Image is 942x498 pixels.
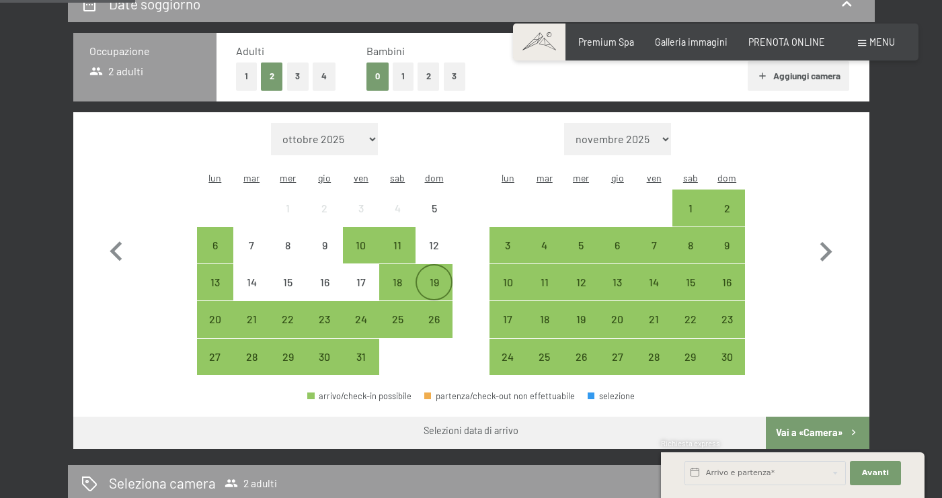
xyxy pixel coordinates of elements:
div: Sun Nov 23 2025 [709,301,745,337]
div: arrivo/check-in possibile [307,392,411,401]
div: 16 [710,277,744,310]
div: arrivo/check-in possibile [526,227,563,263]
div: Sat Oct 04 2025 [379,190,416,226]
div: 1 [674,203,707,237]
div: 4 [528,240,561,274]
abbr: domenica [425,172,444,183]
div: Tue Nov 11 2025 [526,264,563,300]
div: Wed Oct 01 2025 [270,190,306,226]
div: 24 [491,351,524,385]
div: Selezioni data di arrivo [424,424,518,438]
span: 2 adulti [89,64,144,79]
div: Fri Nov 14 2025 [635,264,672,300]
div: 19 [564,314,598,347]
div: partenza/check-out non effettuabile [424,392,575,401]
div: arrivo/check-in possibile [489,227,526,263]
div: 8 [271,240,305,274]
div: Thu Oct 23 2025 [307,301,343,337]
div: 31 [344,351,378,385]
div: Fri Oct 24 2025 [343,301,379,337]
div: arrivo/check-in possibile [416,301,452,337]
div: arrivo/check-in possibile [489,264,526,300]
div: Sun Oct 26 2025 [416,301,452,337]
div: arrivo/check-in possibile [489,301,526,337]
div: 25 [528,351,561,385]
div: 12 [564,277,598,310]
div: 2 [710,203,744,237]
div: Fri Oct 31 2025 [343,339,379,375]
div: 11 [528,277,561,310]
div: 30 [710,351,744,385]
div: arrivo/check-in possibile [379,301,416,337]
div: Mon Nov 10 2025 [489,264,526,300]
div: Fri Oct 17 2025 [343,264,379,300]
abbr: sabato [683,172,698,183]
div: Sun Oct 19 2025 [416,264,452,300]
abbr: domenica [717,172,736,183]
div: 14 [637,277,670,310]
div: Mon Oct 27 2025 [197,339,233,375]
div: arrivo/check-in possibile [526,264,563,300]
div: Sun Nov 30 2025 [709,339,745,375]
div: 17 [491,314,524,347]
div: arrivo/check-in possibile [709,301,745,337]
h3: Occupazione [89,44,200,58]
div: Sat Oct 25 2025 [379,301,416,337]
div: Sat Nov 15 2025 [672,264,709,300]
a: PRENOTA ONLINE [748,36,825,48]
button: Mese precedente [97,123,136,376]
div: Fri Nov 07 2025 [635,227,672,263]
div: 23 [710,314,744,347]
div: arrivo/check-in possibile [709,190,745,226]
div: 20 [600,314,634,347]
div: arrivo/check-in possibile [672,227,709,263]
div: 30 [308,351,342,385]
div: Sun Oct 12 2025 [416,227,452,263]
div: Mon Oct 20 2025 [197,301,233,337]
div: Mon Nov 03 2025 [489,227,526,263]
div: Sat Nov 29 2025 [672,339,709,375]
div: arrivo/check-in possibile [197,301,233,337]
div: arrivo/check-in possibile [343,339,379,375]
div: 10 [491,277,524,310]
div: arrivo/check-in possibile [563,301,599,337]
abbr: lunedì [208,172,221,183]
span: Richiesta express [661,439,720,448]
div: arrivo/check-in possibile [599,227,635,263]
div: 11 [381,240,414,274]
div: arrivo/check-in possibile [197,227,233,263]
div: Wed Nov 12 2025 [563,264,599,300]
div: 5 [417,203,450,237]
div: 16 [308,277,342,310]
div: Thu Nov 20 2025 [599,301,635,337]
abbr: mercoledì [573,172,589,183]
div: arrivo/check-in possibile [233,339,270,375]
div: arrivo/check-in possibile [489,339,526,375]
div: Sat Oct 18 2025 [379,264,416,300]
div: Thu Nov 27 2025 [599,339,635,375]
div: Wed Oct 22 2025 [270,301,306,337]
div: Fri Oct 03 2025 [343,190,379,226]
div: 1 [271,203,305,237]
span: Avanti [862,468,889,479]
div: arrivo/check-in possibile [270,301,306,337]
div: arrivo/check-in possibile [635,264,672,300]
button: Aggiungi camera [748,61,849,91]
button: 3 [287,63,309,90]
abbr: lunedì [502,172,514,183]
div: Fri Oct 10 2025 [343,227,379,263]
div: 21 [235,314,268,347]
div: 3 [491,240,524,274]
div: arrivo/check-in possibile [709,339,745,375]
div: 22 [271,314,305,347]
abbr: martedì [537,172,553,183]
button: 2 [261,63,283,90]
div: arrivo/check-in possibile [563,339,599,375]
div: Sat Nov 08 2025 [672,227,709,263]
div: Wed Oct 08 2025 [270,227,306,263]
div: arrivo/check-in possibile [599,264,635,300]
button: Avanti [850,461,901,485]
div: Sun Nov 09 2025 [709,227,745,263]
div: Thu Oct 09 2025 [307,227,343,263]
div: 13 [198,277,232,310]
